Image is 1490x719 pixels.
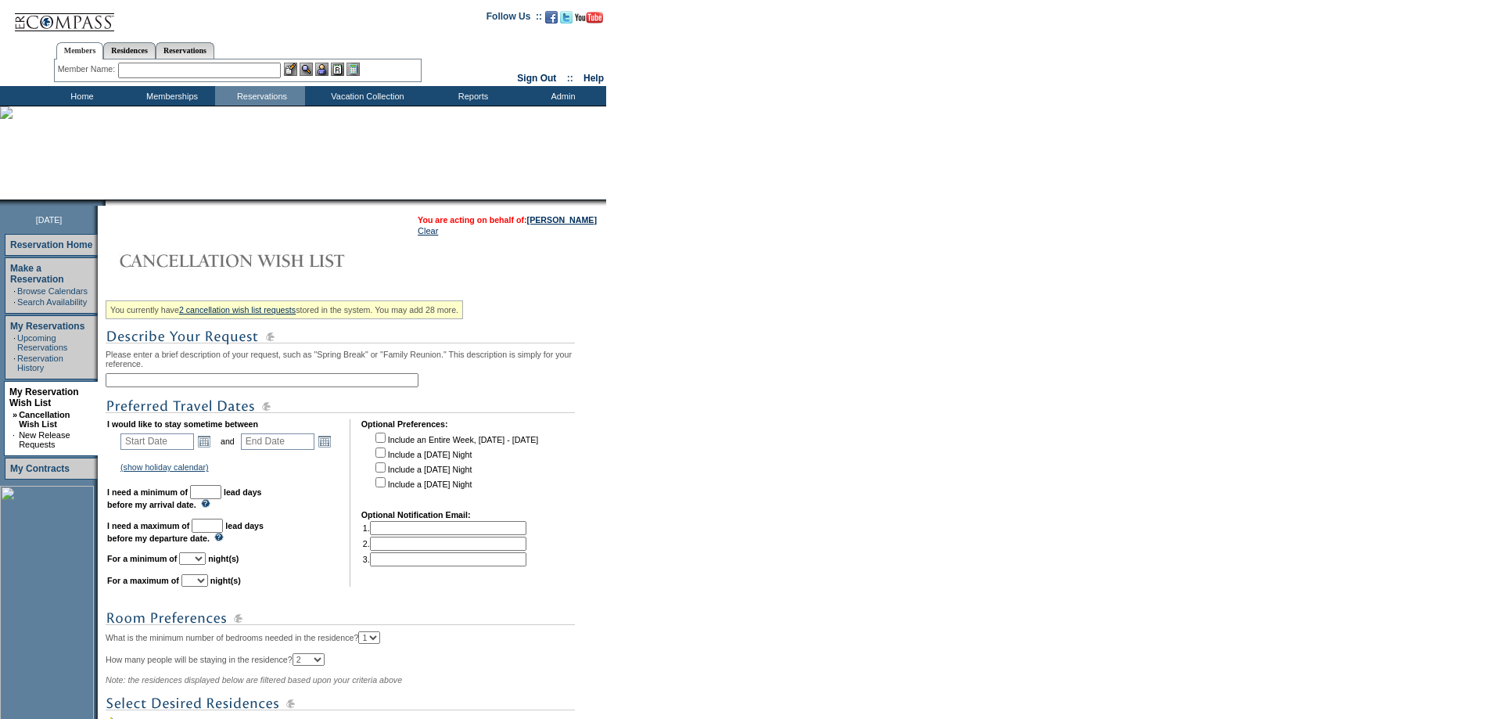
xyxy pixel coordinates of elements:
img: b_calculator.gif [346,63,360,76]
td: 3. [363,552,526,566]
span: Note: the residences displayed below are filtered based upon your criteria above [106,675,402,685]
a: Clear [418,226,438,235]
a: Make a Reservation [10,263,64,285]
a: My Reservations [10,321,84,332]
a: (show holiday calendar) [120,462,209,472]
b: I need a maximum of [107,521,189,530]
td: 2. [363,537,526,551]
b: » [13,410,17,419]
b: lead days before my departure date. [107,521,264,543]
span: [DATE] [36,215,63,225]
a: Reservation History [17,354,63,372]
td: 1. [363,521,526,535]
td: Admin [516,86,606,106]
b: For a minimum of [107,554,177,563]
img: Subscribe to our YouTube Channel [575,12,603,23]
td: Home [35,86,125,106]
a: My Contracts [10,463,70,474]
a: My Reservation Wish List [9,386,79,408]
img: subTtlRoomPreferences.gif [106,609,575,628]
b: night(s) [210,576,241,585]
span: :: [567,73,573,84]
div: You currently have stored in the system. You may add 28 more. [106,300,463,319]
td: · [13,297,16,307]
a: Residences [103,42,156,59]
a: Become our fan on Facebook [545,16,558,25]
img: blank.gif [106,200,107,206]
span: You are acting on behalf of: [418,215,597,225]
td: · [13,430,17,449]
img: Reservations [331,63,344,76]
td: Reservations [215,86,305,106]
img: Follow us on Twitter [560,11,573,23]
img: b_edit.gif [284,63,297,76]
a: New Release Requests [19,430,70,449]
td: · [13,286,16,296]
input: Date format: M/D/Y. Shortcut keys: [T] for Today. [UP] or [.] for Next Day. [DOWN] or [,] for Pre... [120,433,194,450]
a: Help [583,73,604,84]
b: lead days before my arrival date. [107,487,262,509]
a: Search Availability [17,297,87,307]
td: Vacation Collection [305,86,426,106]
a: [PERSON_NAME] [527,215,597,225]
a: Open the calendar popup. [196,433,213,450]
td: Include an Entire Week, [DATE] - [DATE] Include a [DATE] Night Include a [DATE] Night Include a [... [372,430,538,499]
img: View [300,63,313,76]
td: Reports [426,86,516,106]
a: 2 cancellation wish list requests [179,305,296,315]
img: questionMark_lightBlue.gif [214,533,224,541]
a: Upcoming Reservations [17,333,67,352]
b: night(s) [208,554,239,563]
img: Become our fan on Facebook [545,11,558,23]
b: For a maximum of [107,576,179,585]
b: I need a minimum of [107,487,188,497]
a: Sign Out [517,73,556,84]
td: · [13,354,16,372]
b: Optional Notification Email: [361,510,471,519]
img: questionMark_lightBlue.gif [201,499,210,508]
a: Follow us on Twitter [560,16,573,25]
td: Follow Us :: [486,9,542,28]
img: Impersonate [315,63,329,76]
a: Reservations [156,42,214,59]
b: Optional Preferences: [361,419,448,429]
td: Memberships [125,86,215,106]
a: Open the calendar popup. [316,433,333,450]
td: and [218,430,237,452]
b: I would like to stay sometime between [107,419,258,429]
a: Members [56,42,104,59]
input: Date format: M/D/Y. Shortcut keys: [T] for Today. [UP] or [.] for Next Day. [DOWN] or [,] for Pre... [241,433,314,450]
div: Member Name: [58,63,118,76]
td: · [13,333,16,352]
img: Cancellation Wish List [106,245,418,276]
a: Subscribe to our YouTube Channel [575,16,603,25]
a: Reservation Home [10,239,92,250]
a: Cancellation Wish List [19,410,70,429]
img: promoShadowLeftCorner.gif [100,200,106,206]
a: Browse Calendars [17,286,88,296]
